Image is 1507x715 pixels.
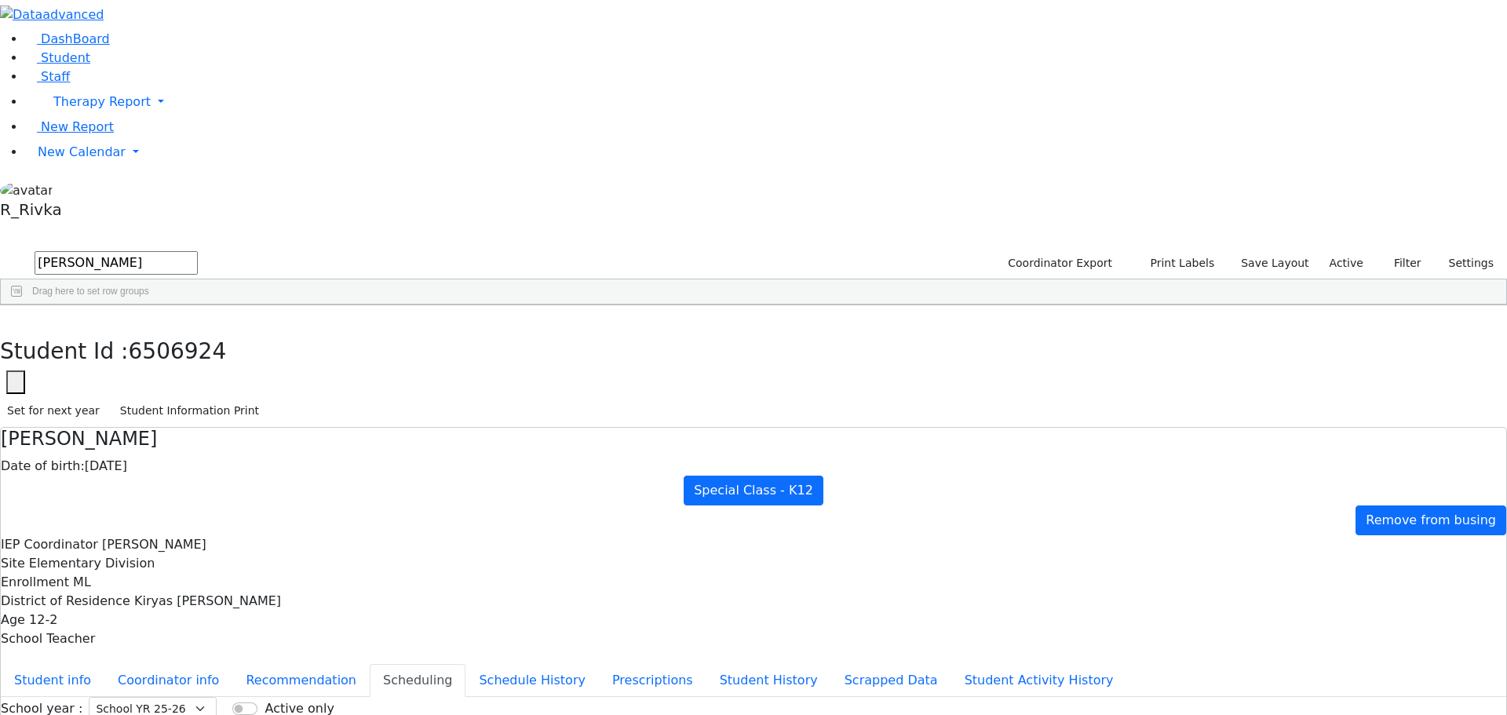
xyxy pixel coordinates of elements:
a: Staff [25,69,70,84]
button: Coordinator Export [998,251,1119,275]
h4: [PERSON_NAME] [1,428,1506,451]
span: New Calendar [38,144,126,159]
span: Remove from busing [1366,513,1496,527]
button: Student info [1,664,104,697]
span: New Report [41,119,114,134]
button: Settings [1429,251,1501,275]
span: [PERSON_NAME] [102,537,206,552]
label: Active [1323,251,1370,275]
label: Enrollment [1,573,69,592]
a: Special Class - K12 [684,476,823,505]
a: Remove from busing [1356,505,1506,535]
label: School Teacher [1,629,95,648]
button: Filter [1374,251,1429,275]
button: Coordinator info [104,664,232,697]
a: New Report [25,119,114,134]
label: District of Residence [1,592,130,611]
span: Student [41,50,90,65]
button: Scheduling [370,664,465,697]
span: Kiryas [PERSON_NAME] [134,593,281,608]
button: Student Information Print [113,399,266,423]
a: Student [25,50,90,65]
span: 6506924 [129,338,227,364]
button: Student Activity History [951,664,1127,697]
div: [DATE] [1,457,1506,476]
button: Print Labels [1132,251,1221,275]
input: Search [35,251,198,275]
span: ML [73,575,91,589]
label: Age [1,611,25,629]
button: Scrapped Data [831,664,951,697]
button: Prescriptions [599,664,706,697]
span: Staff [41,69,70,84]
a: New Calendar [25,137,1507,168]
span: 12-2 [29,612,57,627]
a: DashBoard [25,31,110,46]
label: Date of birth: [1,457,85,476]
span: Therapy Report [53,94,151,109]
button: Recommendation [232,664,370,697]
label: IEP Coordinator [1,535,98,554]
button: Save Layout [1234,251,1315,275]
button: Student History [706,664,831,697]
label: Site [1,554,25,573]
a: Therapy Report [25,86,1507,118]
button: Schedule History [465,664,599,697]
span: Drag here to set row groups [32,286,149,297]
span: DashBoard [41,31,110,46]
span: Elementary Division [29,556,155,571]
